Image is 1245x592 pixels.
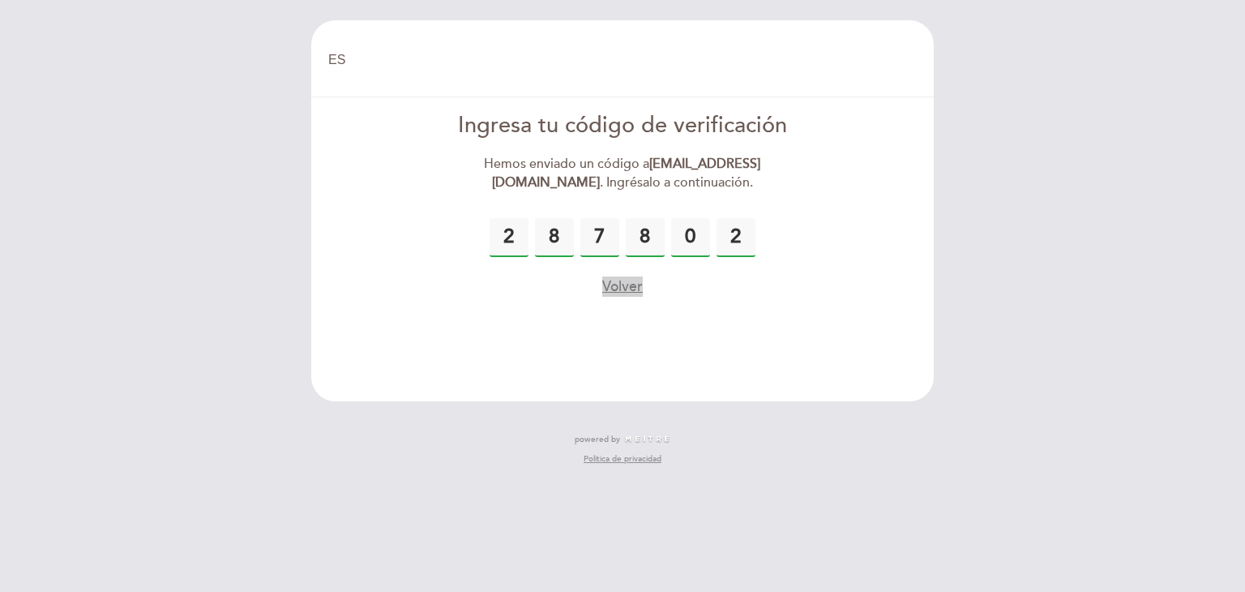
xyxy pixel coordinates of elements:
div: Hemos enviado un código a . Ingrésalo a continuación. [437,155,809,192]
input: 0 [535,218,574,257]
a: Política de privacidad [584,453,661,465]
div: Ingresa tu código de verificación [437,110,809,142]
input: 0 [671,218,710,257]
button: Volver [602,277,643,297]
strong: [EMAIL_ADDRESS][DOMAIN_NAME] [492,156,761,191]
a: powered by [575,434,670,445]
input: 0 [490,218,528,257]
input: 0 [580,218,619,257]
span: powered by [575,434,620,445]
input: 0 [717,218,755,257]
input: 0 [626,218,665,257]
img: MEITRE [624,435,670,444]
